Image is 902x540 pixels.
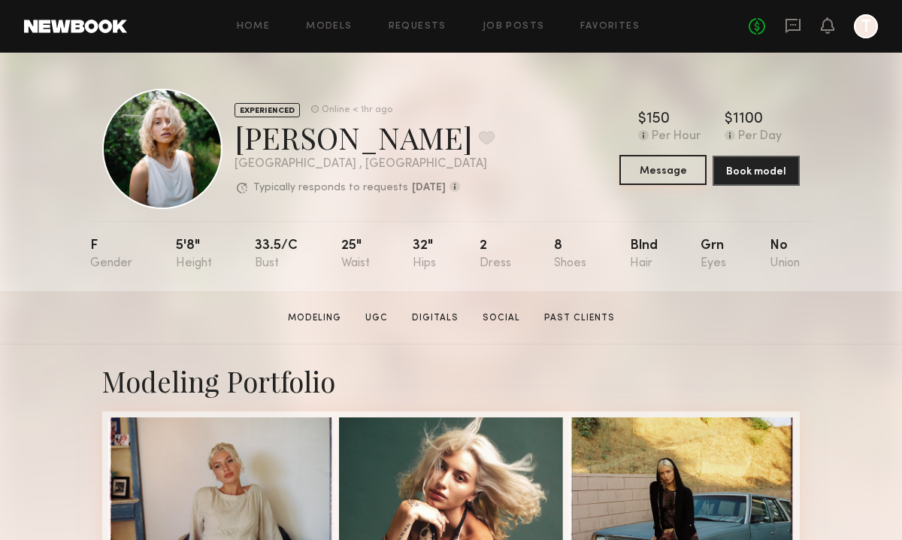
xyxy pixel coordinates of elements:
[412,183,446,193] b: [DATE]
[619,155,707,185] button: Message
[253,183,408,193] p: Typically responds to requests
[854,14,878,38] a: T
[652,130,701,144] div: Per Hour
[406,311,465,325] a: Digitals
[738,130,782,144] div: Per Day
[341,239,370,270] div: 25"
[554,239,586,270] div: 8
[359,311,394,325] a: UGC
[413,239,436,270] div: 32"
[713,156,800,186] button: Book model
[646,112,670,127] div: 150
[480,239,511,270] div: 2
[235,103,300,117] div: EXPERIENCED
[255,239,298,270] div: 33.5/c
[176,239,212,270] div: 5'8"
[483,22,545,32] a: Job Posts
[306,22,352,32] a: Models
[389,22,446,32] a: Requests
[235,117,495,157] div: [PERSON_NAME]
[477,311,526,325] a: Social
[282,311,347,325] a: Modeling
[701,239,726,270] div: Grn
[322,105,392,115] div: Online < 1hr ago
[538,311,621,325] a: Past Clients
[725,112,733,127] div: $
[733,112,763,127] div: 1100
[102,363,800,399] div: Modeling Portfolio
[630,239,658,270] div: Blnd
[90,239,132,270] div: F
[235,158,495,171] div: [GEOGRAPHIC_DATA] , [GEOGRAPHIC_DATA]
[580,22,640,32] a: Favorites
[638,112,646,127] div: $
[237,22,271,32] a: Home
[770,239,800,270] div: No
